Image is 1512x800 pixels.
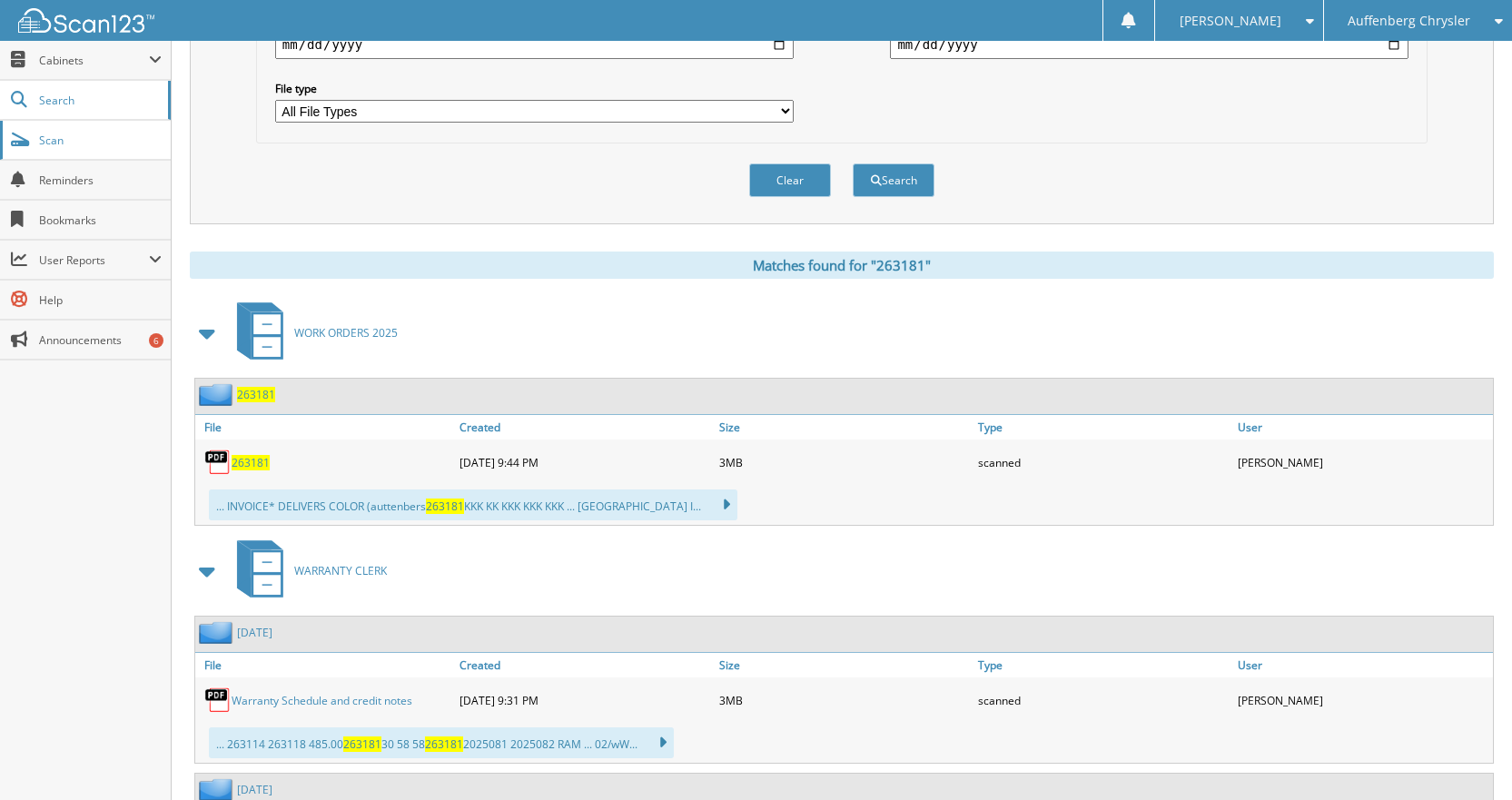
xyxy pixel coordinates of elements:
a: User [1233,415,1493,440]
span: Auffenberg Chrysler [1348,15,1470,26]
span: 263181 [426,499,464,514]
a: Created [455,653,715,677]
a: 263181 [232,455,270,470]
div: scanned [973,682,1233,718]
img: folder2.png [199,383,237,406]
img: PDF.png [204,449,232,476]
span: WORK ORDERS 2025 [294,325,398,341]
button: Clear [749,163,831,197]
a: Warranty Schedule and credit notes [232,693,412,708]
img: PDF.png [204,686,232,714]
span: Search [39,93,159,108]
img: folder2.png [199,621,237,644]
a: Size [715,415,974,440]
a: File [195,415,455,440]
div: ... 263114 263118 485.00 30 58 58 2025081 2025082 RAM ... 02/wW... [209,727,674,758]
a: WARRANTY CLERK [226,535,387,607]
span: Announcements [39,332,162,348]
button: Search [853,163,934,197]
span: User Reports [39,252,149,268]
span: WARRANTY CLERK [294,563,387,578]
span: Help [39,292,162,308]
span: [PERSON_NAME] [1180,15,1281,26]
input: start [275,30,794,59]
div: 3MB [715,444,974,480]
span: 263181 [425,736,463,752]
a: Type [973,653,1233,677]
div: ... INVOICE* DELIVERS COLOR (auttenbers KKK KK KKK KKK KKK ... [GEOGRAPHIC_DATA] I... [209,489,737,520]
div: 3MB [715,682,974,718]
div: [PERSON_NAME] [1233,444,1493,480]
a: WORK ORDERS 2025 [226,297,398,369]
span: Scan [39,133,162,148]
div: 6 [149,333,163,348]
iframe: Chat Widget [1421,713,1512,800]
span: 263181 [343,736,381,752]
div: [DATE] 9:44 PM [455,444,715,480]
img: scan123-logo-white.svg [18,8,154,33]
a: Size [715,653,974,677]
div: scanned [973,444,1233,480]
a: 263181 [237,387,275,402]
input: end [890,30,1408,59]
div: Matches found for "263181" [190,252,1494,279]
span: Bookmarks [39,212,162,228]
span: Cabinets [39,53,149,68]
span: Reminders [39,173,162,188]
a: File [195,653,455,677]
a: [DATE] [237,782,272,797]
a: User [1233,653,1493,677]
a: Type [973,415,1233,440]
label: File type [275,81,794,96]
a: [DATE] [237,625,272,640]
div: [PERSON_NAME] [1233,682,1493,718]
div: [DATE] 9:31 PM [455,682,715,718]
a: Created [455,415,715,440]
